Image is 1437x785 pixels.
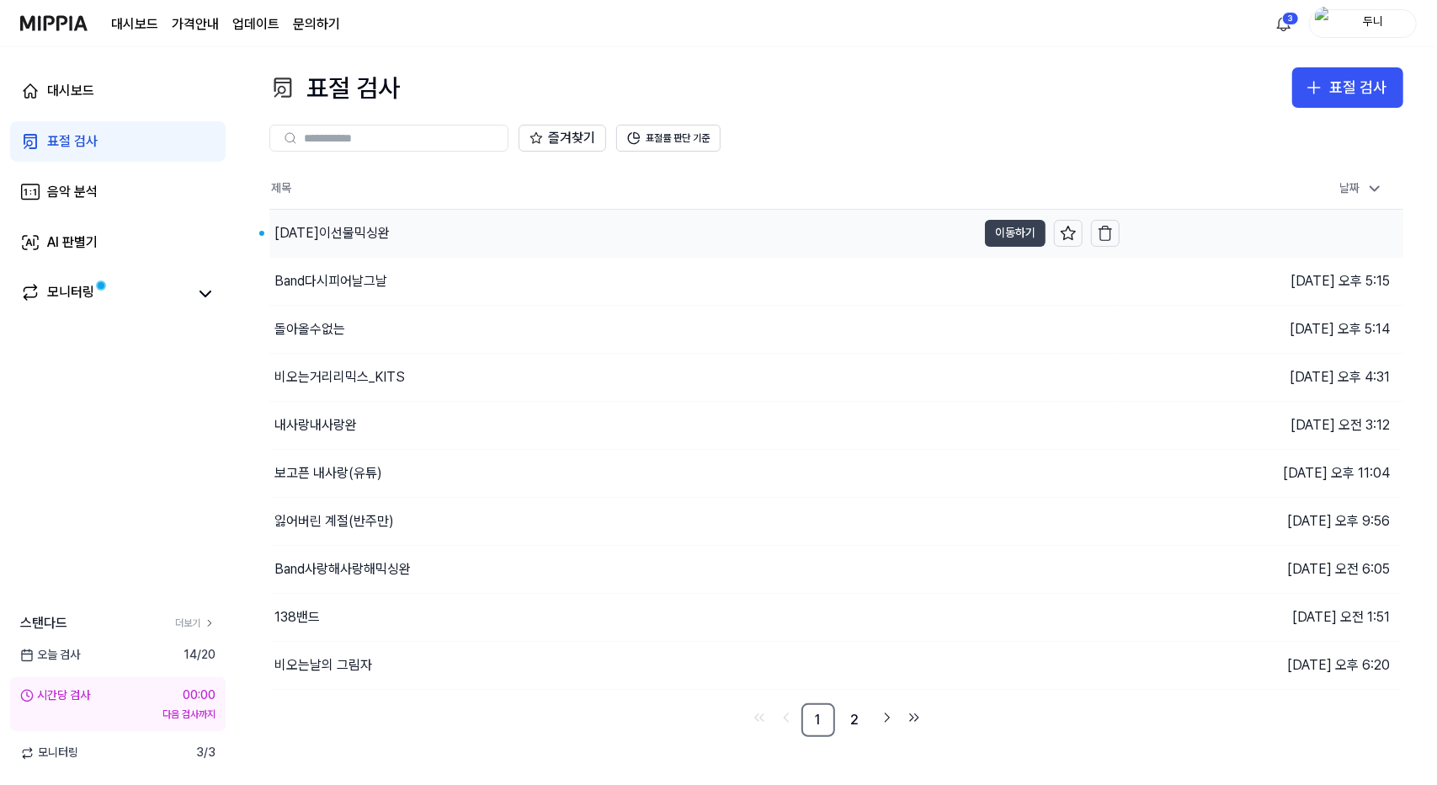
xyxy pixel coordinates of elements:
a: AI 판별기 [10,222,226,263]
td: [DATE] 오전 1:51 [1120,593,1403,641]
div: 날짜 [1333,175,1390,202]
a: 대시보드 [10,71,226,111]
a: 더보기 [175,617,216,631]
span: 모니터링 [20,745,78,761]
div: 다음 검사까지 [20,708,216,722]
div: 음악 분석 [47,182,98,202]
a: 음악 분석 [10,172,226,212]
button: profile두니 [1309,9,1417,38]
td: [DATE] 오후 6:16 [1120,209,1403,257]
div: Band다시피어날그날 [274,271,387,291]
button: 표절 검사 [1292,67,1403,108]
div: 비오는날의 그림자 [274,655,372,676]
a: 업데이트 [232,14,279,35]
div: 00:00 [183,687,216,704]
div: 시간당 검사 [20,687,90,704]
div: 잃어버린 계절(반주만) [274,511,394,531]
nav: pagination [269,703,1403,737]
span: 3 / 3 [196,745,216,761]
td: [DATE] 오후 5:15 [1120,257,1403,305]
span: 스탠다드 [20,613,67,633]
a: Go to next page [876,706,899,729]
td: [DATE] 오전 3:12 [1120,401,1403,449]
div: AI 판별기 [47,232,98,253]
a: 표절 검사 [10,121,226,162]
div: 보고픈 내사랑(유튜) [274,463,382,483]
div: Band사랑해사랑해믹싱완 [274,559,411,579]
a: 2 [838,703,872,737]
a: 모니터링 [20,282,189,306]
td: [DATE] 오후 9:56 [1120,497,1403,545]
div: 표절 검사 [1329,76,1386,100]
a: 문의하기 [293,14,340,35]
div: 내사랑내사랑완 [274,415,357,435]
div: 표절 검사 [269,67,400,108]
a: Go to last page [902,706,926,729]
div: 표절 검사 [47,131,98,152]
div: 모니터링 [47,282,94,306]
button: 알림3 [1270,10,1297,37]
div: 138밴드 [274,607,320,627]
button: 즐겨찾기 [519,125,606,152]
td: [DATE] 오후 11:04 [1120,449,1403,497]
a: Go to previous page [774,706,798,729]
img: 알림 [1274,13,1294,34]
button: 가격안내 [172,14,219,35]
div: 돌아올수없는 [274,319,345,339]
span: 14 / 20 [184,647,216,664]
div: 두니 [1340,13,1406,32]
td: [DATE] 오후 6:20 [1120,641,1403,689]
button: 이동하기 [985,220,1046,247]
div: 대시보드 [47,81,94,101]
a: 1 [801,703,835,737]
td: [DATE] 오전 6:05 [1120,545,1403,593]
button: 표절률 판단 기준 [616,125,721,152]
td: [DATE] 오후 4:31 [1120,353,1403,401]
div: 3 [1282,12,1299,25]
th: 제목 [269,168,1120,209]
img: profile [1315,7,1335,40]
div: [DATE]이선물믹싱완 [274,223,390,243]
div: 비오는거리리믹스_KITS [274,367,405,387]
a: Go to first page [748,706,771,729]
td: [DATE] 오후 5:14 [1120,305,1403,353]
span: 오늘 검사 [20,647,80,664]
a: 대시보드 [111,14,158,35]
